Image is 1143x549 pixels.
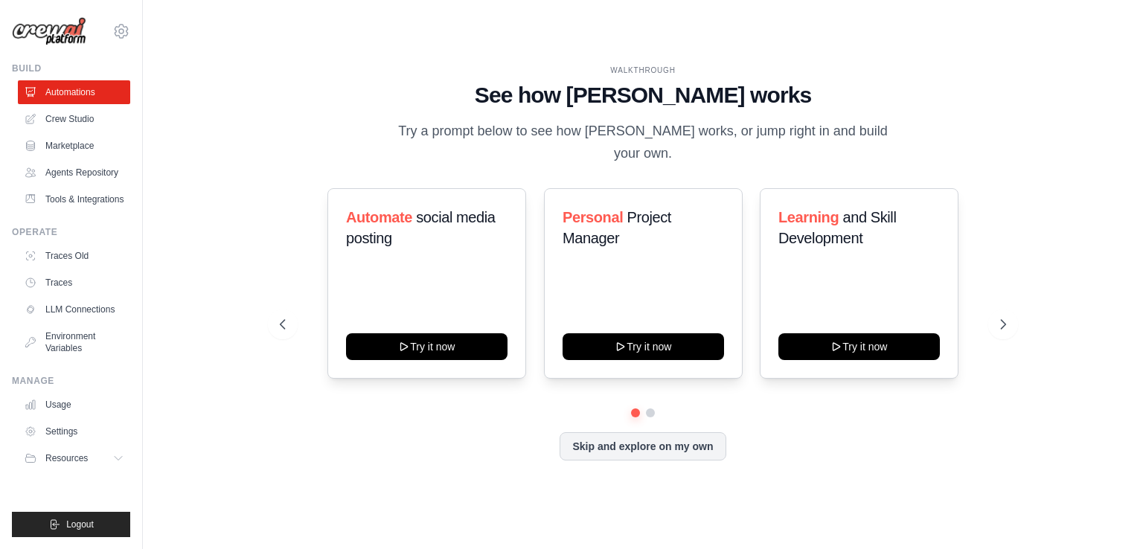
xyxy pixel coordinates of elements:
[18,80,130,104] a: Automations
[18,271,130,295] a: Traces
[393,121,893,164] p: Try a prompt below to see how [PERSON_NAME] works, or jump right in and build your own.
[18,187,130,211] a: Tools & Integrations
[12,62,130,74] div: Build
[346,333,508,360] button: Try it now
[18,393,130,417] a: Usage
[280,65,1006,76] div: WALKTHROUGH
[18,420,130,443] a: Settings
[18,107,130,131] a: Crew Studio
[66,518,94,530] span: Logout
[346,209,496,246] span: social media posting
[778,333,940,360] button: Try it now
[280,82,1006,109] h1: See how [PERSON_NAME] works
[45,452,88,464] span: Resources
[563,209,623,225] span: Personal
[12,226,130,238] div: Operate
[12,17,86,46] img: Logo
[18,161,130,184] a: Agents Repository
[12,375,130,387] div: Manage
[18,446,130,470] button: Resources
[560,432,726,460] button: Skip and explore on my own
[778,209,896,246] span: and Skill Development
[1069,478,1143,549] iframe: Chat Widget
[563,209,671,246] span: Project Manager
[12,512,130,537] button: Logout
[778,209,839,225] span: Learning
[563,333,724,360] button: Try it now
[18,134,130,158] a: Marketplace
[18,298,130,321] a: LLM Connections
[18,244,130,268] a: Traces Old
[18,324,130,360] a: Environment Variables
[346,209,412,225] span: Automate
